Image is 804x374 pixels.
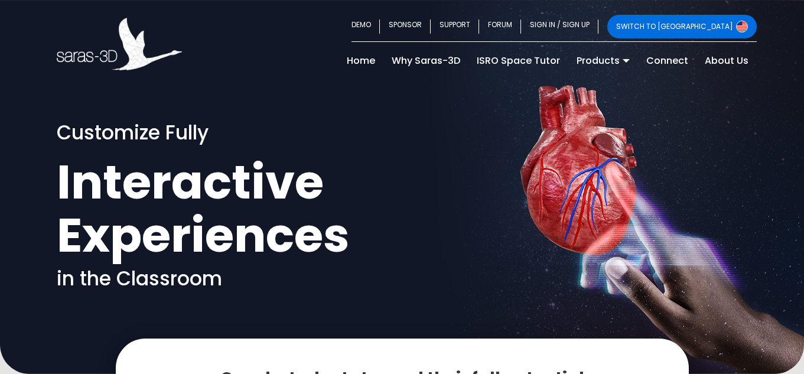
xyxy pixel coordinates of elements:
a: Why Saras-3D [383,51,468,70]
a: SPONSOR [380,15,431,38]
img: Switch to USA [736,21,748,32]
a: Home [338,51,383,70]
img: Saras 3D [57,18,183,70]
a: SIGN IN / SIGN UP [521,15,598,38]
p: Customize Fully [57,121,393,146]
h1: Interactive Experiences [57,155,393,262]
a: DEMO [351,15,380,38]
a: About Us [696,51,757,70]
a: Connect [638,51,696,70]
p: in the Classroom [57,266,393,292]
a: Products [568,51,638,70]
a: SWITCH TO [GEOGRAPHIC_DATA] [607,15,757,38]
a: ISRO Space Tutor [468,51,568,70]
a: FORUM [479,15,521,38]
a: SUPPORT [431,15,479,38]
